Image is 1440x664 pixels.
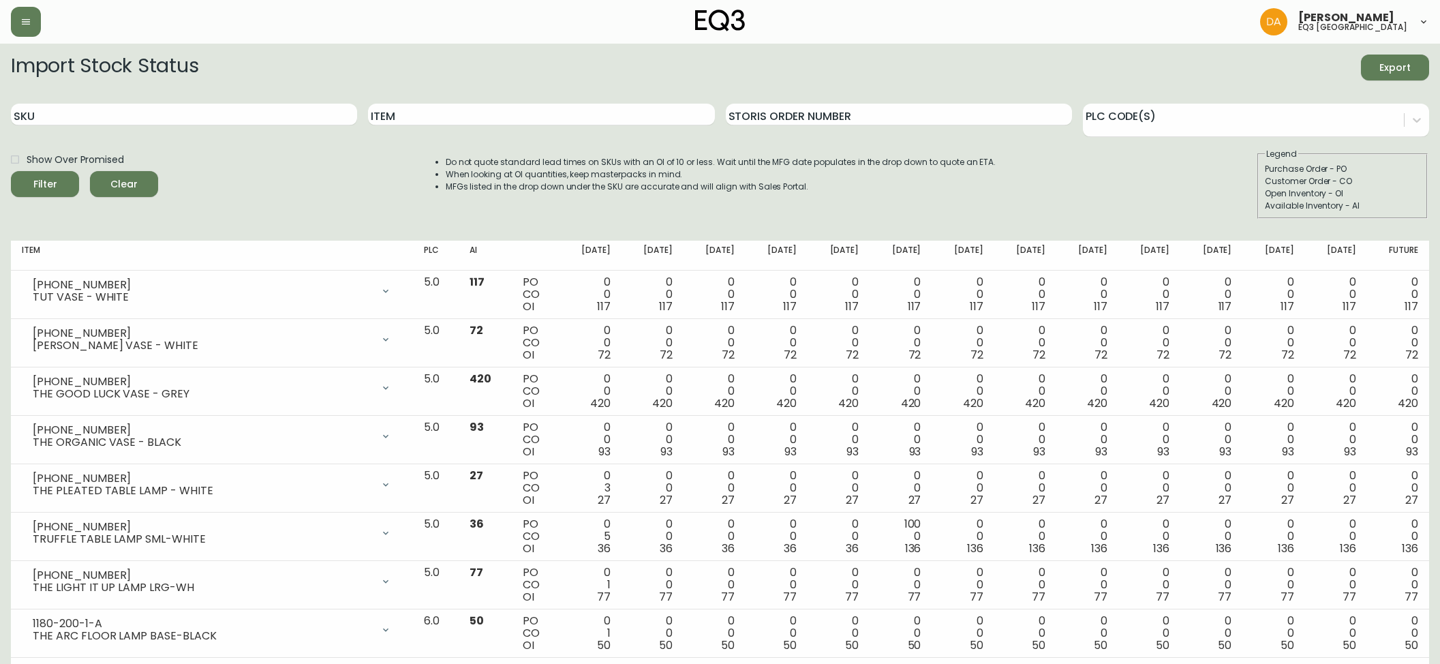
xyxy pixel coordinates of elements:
div: PO CO [523,325,548,361]
div: 0 0 [1129,276,1169,313]
span: 117 [721,299,735,314]
span: 36 [784,541,797,556]
div: 0 0 [1378,373,1418,410]
span: 93 [1282,444,1294,459]
span: 77 [970,589,983,605]
div: 0 0 [756,325,797,361]
span: 27 [1156,492,1169,508]
div: 0 0 [1191,276,1231,313]
div: 0 0 [756,567,797,603]
span: 27 [598,492,611,508]
div: [PHONE_NUMBER] [33,569,372,582]
div: 0 0 [943,421,983,458]
span: 117 [470,274,485,290]
th: [DATE] [1242,241,1304,271]
span: 117 [1281,299,1294,314]
div: [PHONE_NUMBER]THE ORGANIC VASE - BLACK [22,421,402,451]
div: 0 0 [1067,325,1107,361]
div: Purchase Order - PO [1265,163,1420,175]
div: 0 0 [570,421,610,458]
div: 0 0 [570,373,610,410]
span: 93 [1344,444,1356,459]
div: 0 0 [818,373,859,410]
span: 420 [901,395,921,411]
span: 27 [908,492,921,508]
div: 0 0 [818,325,859,361]
span: 72 [1343,347,1356,363]
div: 0 0 [1191,421,1231,458]
span: 117 [597,299,611,314]
th: Future [1367,241,1429,271]
div: 0 0 [1316,567,1356,603]
span: 93 [470,419,484,435]
div: 0 0 [1378,470,1418,507]
span: 27 [1219,492,1231,508]
legend: Legend [1265,148,1298,160]
div: [PHONE_NUMBER]THE PLEATED TABLE LAMP - WHITE [22,470,402,500]
div: 0 0 [880,276,921,313]
span: 77 [659,589,673,605]
div: 0 0 [694,276,735,313]
th: AI [459,241,512,271]
div: 0 0 [943,567,983,603]
div: 0 0 [694,470,735,507]
div: 0 0 [1005,518,1045,555]
div: 0 0 [570,276,610,313]
div: 0 0 [694,518,735,555]
div: PO CO [523,373,548,410]
span: 420 [776,395,797,411]
div: 0 0 [1005,373,1045,410]
span: OI [523,589,534,605]
span: OI [523,347,534,363]
td: 5.0 [413,464,459,513]
div: Available Inventory - AI [1265,200,1420,212]
div: 0 0 [943,325,983,361]
span: 77 [845,589,859,605]
span: 93 [1219,444,1231,459]
div: 0 0 [1191,325,1231,361]
span: 93 [784,444,797,459]
div: 0 0 [632,373,673,410]
div: 0 0 [756,276,797,313]
div: 0 0 [943,615,983,652]
div: PO CO [523,567,548,603]
span: 27 [1281,492,1294,508]
span: 77 [908,589,921,605]
div: [PHONE_NUMBER]TRUFFLE TABLE LAMP SML-WHITE [22,518,402,548]
span: 77 [1281,589,1294,605]
div: 0 0 [1005,325,1045,361]
span: 117 [1032,299,1045,314]
span: 36 [846,541,859,556]
div: [PHONE_NUMBER] [33,279,372,291]
div: 1180-200-1-A [33,618,372,630]
span: 72 [722,347,735,363]
div: [PHONE_NUMBER]TUT VASE - WHITE [22,276,402,306]
span: 72 [970,347,983,363]
span: 72 [1281,347,1294,363]
span: 77 [1343,589,1356,605]
th: [DATE] [684,241,746,271]
span: Export [1372,59,1418,76]
div: PO CO [523,518,548,555]
div: 0 0 [1253,325,1293,361]
span: 136 [905,541,921,556]
div: 0 0 [1005,276,1045,313]
span: 27 [722,492,735,508]
div: 1180-200-1-ATHE ARC FLOOR LAMP BASE-BLACK [22,615,402,645]
div: PO CO [523,276,548,313]
div: 0 0 [1378,276,1418,313]
span: 27 [970,492,983,508]
span: [PERSON_NAME] [1298,12,1394,23]
div: 0 0 [1067,276,1107,313]
div: 0 0 [880,567,921,603]
div: 0 0 [1067,615,1107,652]
div: 0 1 [570,615,610,652]
div: PO CO [523,615,548,652]
div: 0 0 [756,518,797,555]
span: 93 [598,444,611,459]
span: 93 [1033,444,1045,459]
div: 0 0 [1316,276,1356,313]
span: 72 [1219,347,1231,363]
span: 36 [660,541,673,556]
th: PLC [413,241,459,271]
